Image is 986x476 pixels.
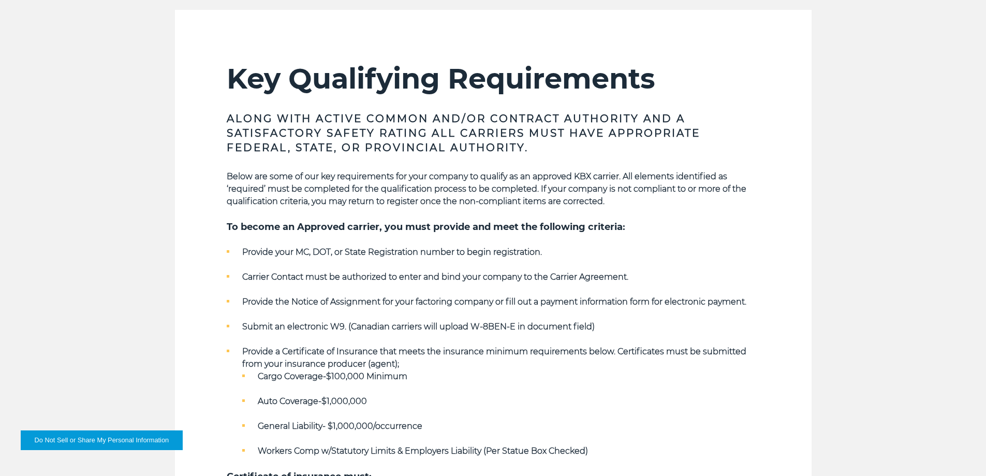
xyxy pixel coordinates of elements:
[242,347,746,369] strong: Provide a Certificate of Insurance that meets the insurance minimum requirements below. Certifica...
[227,111,760,155] h3: Along with Active Common and/or Contract Authority and a Satisfactory safety rating all carriers ...
[21,430,183,450] button: Do Not Sell or Share My Personal Information
[227,220,760,234] h5: To become an Approved carrier, you must provide and meet the following criteria:
[242,297,746,307] strong: Provide the Notice of Assignment for your factoring company or fill out a payment information for...
[258,446,588,456] strong: Workers Comp w/Statutory Limits & Employers Liability (Per Statue Box Checked)
[227,171,746,206] strong: Below are some of our key requirements for your company to qualify as an approved KBX carrier. Al...
[227,62,760,96] h2: Key Qualifying Requirements
[242,322,595,331] strong: Submit an electronic W9. (Canadian carriers will upload W-8BEN-E in document field)
[258,396,367,406] strong: Auto Coverage-$1,000,000
[242,247,542,257] strong: Provide your MC, DOT, or State Registration number to begin registration.
[258,421,422,431] strong: General Liability- $1,000,000/occurrence
[258,371,407,381] strong: Cargo Coverage-$100,000 Minimum
[242,272,628,282] strong: Carrier Contact must be authorized to enter and bind your company to the Carrier Agreement.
